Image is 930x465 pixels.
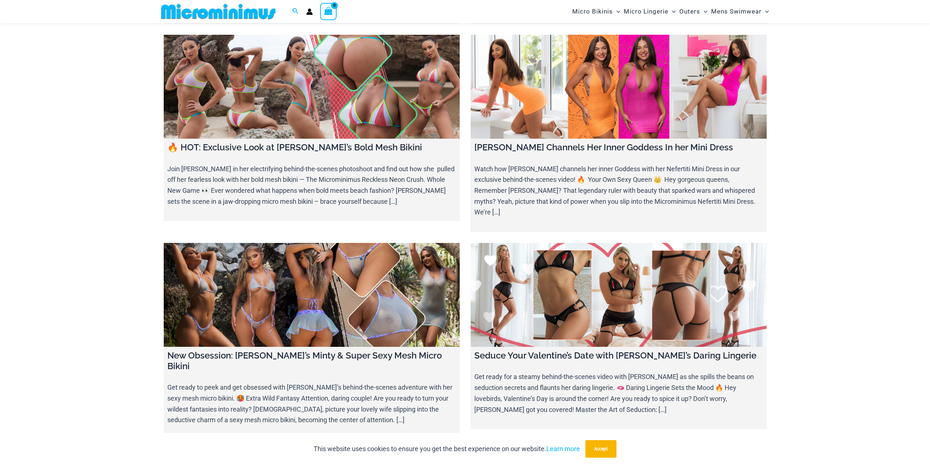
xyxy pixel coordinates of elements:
a: OutersMenu ToggleMenu Toggle [677,2,709,21]
span: Menu Toggle [700,2,707,21]
button: Accept [585,440,616,458]
p: Get ready for a steamy behind-the-scenes video with [PERSON_NAME] as she spills the beans on sedu... [474,371,763,415]
a: Mens SwimwearMenu ToggleMenu Toggle [709,2,771,21]
span: Micro Bikinis [572,2,613,21]
p: Get ready to peek and get obsessed with [PERSON_NAME]’s behind-the-scenes adventure with her sexy... [167,382,456,425]
a: Micro BikinisMenu ToggleMenu Toggle [570,2,622,21]
span: Menu Toggle [613,2,620,21]
a: Amy Channels Her Inner Goddess In her Mini Dress [471,35,767,139]
a: New Obsession: Jadey’s Minty & Super Sexy Mesh Micro Bikini [164,243,460,347]
a: 🔥 HOT: Exclusive Look at Heather’s Bold Mesh Bikini [164,35,460,139]
p: This website uses cookies to ensure you get the best experience on our website. [314,443,580,454]
span: Micro Lingerie [624,2,668,21]
h4: New Obsession: [PERSON_NAME]’s Minty & Super Sexy Mesh Micro Bikini [167,350,456,372]
a: Account icon link [306,8,313,15]
a: Seduce Your Valentine’s Date with Ilana’s Daring Lingerie [471,243,767,347]
a: Micro LingerieMenu ToggleMenu Toggle [622,2,677,21]
nav: Site Navigation [569,1,772,22]
a: Search icon link [292,7,299,16]
span: Outers [679,2,700,21]
p: Watch how [PERSON_NAME] channels her inner Goddess with her Nefertiti Mini Dress in our exclusive... [474,164,763,218]
h4: [PERSON_NAME] Channels Her Inner Goddess In her Mini Dress [474,142,763,153]
span: Menu Toggle [762,2,769,21]
span: Mens Swimwear [711,2,762,21]
img: MM SHOP LOGO FLAT [158,3,278,20]
p: Join [PERSON_NAME] in her electrifying behind-the-scenes photoshoot and find out how she pulled o... [167,164,456,207]
span: Menu Toggle [668,2,676,21]
h4: 🔥 HOT: Exclusive Look at [PERSON_NAME]’s Bold Mesh Bikini [167,142,456,153]
a: Learn more [546,445,580,453]
a: View Shopping Cart, empty [320,3,337,20]
h4: Seduce Your Valentine’s Date with [PERSON_NAME]’s Daring Lingerie [474,350,763,361]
